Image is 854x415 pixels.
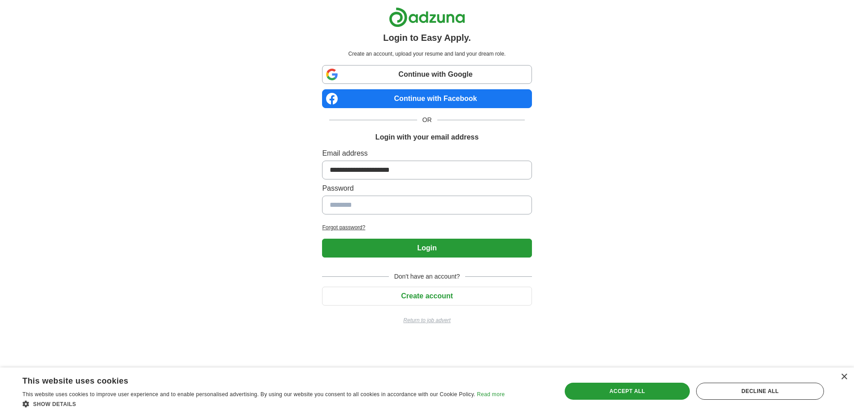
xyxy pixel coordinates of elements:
p: Create an account, upload your resume and land your dream role. [324,50,530,58]
button: Login [322,239,532,258]
span: Show details [33,401,76,407]
label: Password [322,183,532,194]
button: Create account [322,287,532,306]
h1: Login with your email address [375,132,479,143]
a: Return to job advert [322,316,532,324]
div: Close [841,374,847,380]
a: Forgot password? [322,223,532,232]
img: Adzuna logo [389,7,465,27]
span: Don't have an account? [389,272,466,281]
div: Decline all [696,383,824,400]
div: Show details [22,399,505,408]
a: Continue with Google [322,65,532,84]
div: This website uses cookies [22,373,482,386]
a: Read more, opens a new window [477,391,505,398]
span: This website uses cookies to improve user experience and to enable personalised advertising. By u... [22,391,475,398]
label: Email address [322,148,532,159]
span: OR [417,115,437,125]
div: Accept all [565,383,690,400]
a: Continue with Facebook [322,89,532,108]
h1: Login to Easy Apply. [383,31,471,44]
a: Create account [322,292,532,300]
